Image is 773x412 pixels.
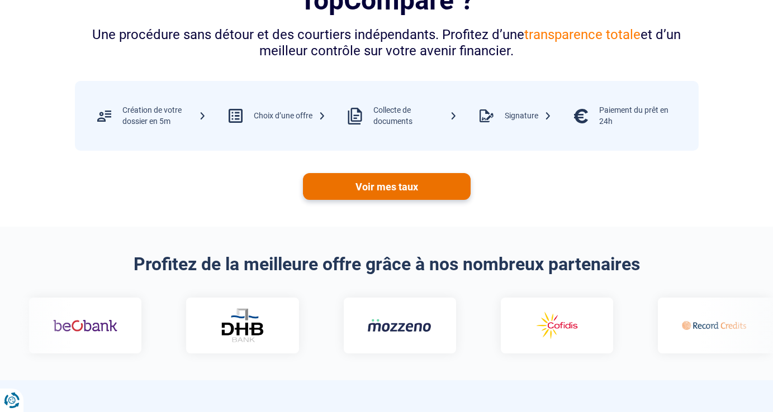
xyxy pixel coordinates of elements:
img: Record credits [681,309,746,342]
div: Signature [505,111,552,122]
div: Paiement du prêt en 24h [599,105,683,127]
img: Mozzeno [367,318,431,332]
div: Création de votre dossier en 5m [122,105,206,127]
div: Choix d’une offre [254,111,326,122]
h2: Profitez de la meilleure offre grâce à nos nombreux partenaires [75,253,699,275]
span: transparence totale [524,27,641,42]
div: Une procédure sans détour et des courtiers indépendants. Profitez d’une et d’un meilleur contrôle... [75,27,699,59]
img: Beobank [53,309,117,342]
img: DHB Bank [220,308,264,342]
div: Collecte de documents [373,105,457,127]
img: Cofidis [524,309,589,342]
a: Voir mes taux [303,173,471,200]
